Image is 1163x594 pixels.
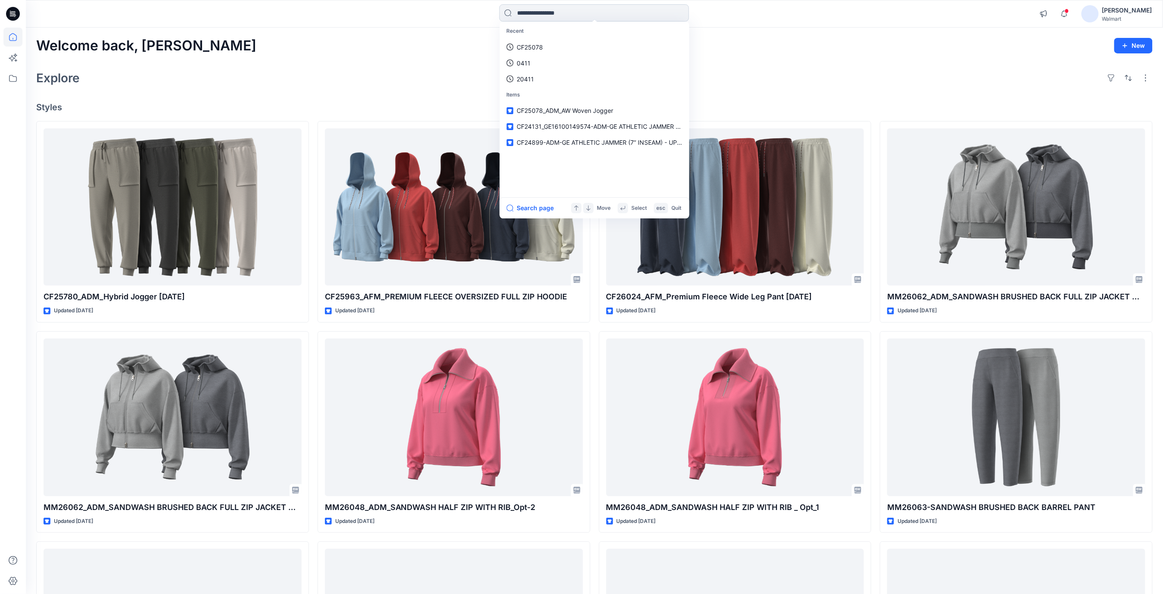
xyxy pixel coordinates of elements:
p: Updated [DATE] [898,306,937,315]
a: CF25963_AFM_PREMIUM FLEECE OVERSIZED FULL ZIP HOODIE [325,128,583,286]
button: Search page [507,203,554,213]
span: CF25078_ADM_AW Woven Jogger [517,107,614,114]
a: CF25780_ADM_Hybrid Jogger 24JUL25 [44,128,302,286]
a: 20411 [502,71,688,87]
p: MM26062_ADM_SANDWASH BRUSHED BACK FULL ZIP JACKET OPT-1 [44,501,302,513]
a: MM26048_ADM_SANDWASH HALF ZIP WITH RIB _ Opt_1 [606,339,864,496]
p: Updated [DATE] [335,306,374,315]
p: Updated [DATE] [898,517,937,526]
p: MM26063-SANDWASH BRUSHED BACK BARREL PANT [887,501,1145,513]
a: MM26048_ADM_SANDWASH HALF ZIP WITH RIB_Opt-2 [325,339,583,496]
p: Updated [DATE] [617,306,656,315]
p: Updated [DATE] [335,517,374,526]
p: CF25780_ADM_Hybrid Jogger [DATE] [44,291,302,303]
span: CF24131_GE16100149574-ADM-GE ATHLETIC JAMMER - 7” INSEAM-Rev-10-09-2024 [517,123,761,130]
img: avatar [1082,5,1099,22]
p: MM26048_ADM_SANDWASH HALF ZIP WITH RIB_Opt-2 [325,501,583,513]
a: CF24131_GE16100149574-ADM-GE ATHLETIC JAMMER - 7” INSEAM-Rev-10-09-2024 [502,118,688,134]
p: Items [502,87,688,103]
p: Move [597,204,611,213]
button: New [1114,38,1153,53]
a: CF25078 [502,39,688,55]
p: MM26062_ADM_SANDWASH BRUSHED BACK FULL ZIP JACKET OPT-2 [887,291,1145,303]
p: Quit [672,204,682,213]
p: Updated [DATE] [54,517,93,526]
a: MM26062_ADM_SANDWASH BRUSHED BACK FULL ZIP JACKET OPT-1 [44,339,302,496]
h4: Styles [36,102,1153,112]
p: CF25963_AFM_PREMIUM FLEECE OVERSIZED FULL ZIP HOODIE [325,291,583,303]
p: Recent [502,23,688,39]
p: esc [657,204,666,213]
div: [PERSON_NAME] [1102,5,1152,16]
a: CF24899-ADM-GE ATHLETIC JAMMER (7” INSEAM) - UPDATED LINING [502,134,688,150]
h2: Explore [36,71,80,85]
p: Select [632,204,647,213]
p: CF25078 [517,43,543,52]
a: MM26062_ADM_SANDWASH BRUSHED BACK FULL ZIP JACKET OPT-2 [887,128,1145,286]
span: CF24899-ADM-GE ATHLETIC JAMMER (7” INSEAM) - UPDATED LINING [517,139,719,146]
p: MM26048_ADM_SANDWASH HALF ZIP WITH RIB _ Opt_1 [606,501,864,513]
h2: Welcome back, [PERSON_NAME] [36,38,256,54]
div: Walmart [1102,16,1152,22]
p: 20411 [517,75,534,84]
a: 0411 [502,55,688,71]
p: CF26024_AFM_Premium Fleece Wide Leg Pant [DATE] [606,291,864,303]
a: CF25078_ADM_AW Woven Jogger [502,103,688,118]
p: Updated [DATE] [54,306,93,315]
a: CF26024_AFM_Premium Fleece Wide Leg Pant 02SEP25 [606,128,864,286]
a: MM26063-SANDWASH BRUSHED BACK BARREL PANT [887,339,1145,496]
p: Updated [DATE] [617,517,656,526]
p: 0411 [517,59,531,68]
